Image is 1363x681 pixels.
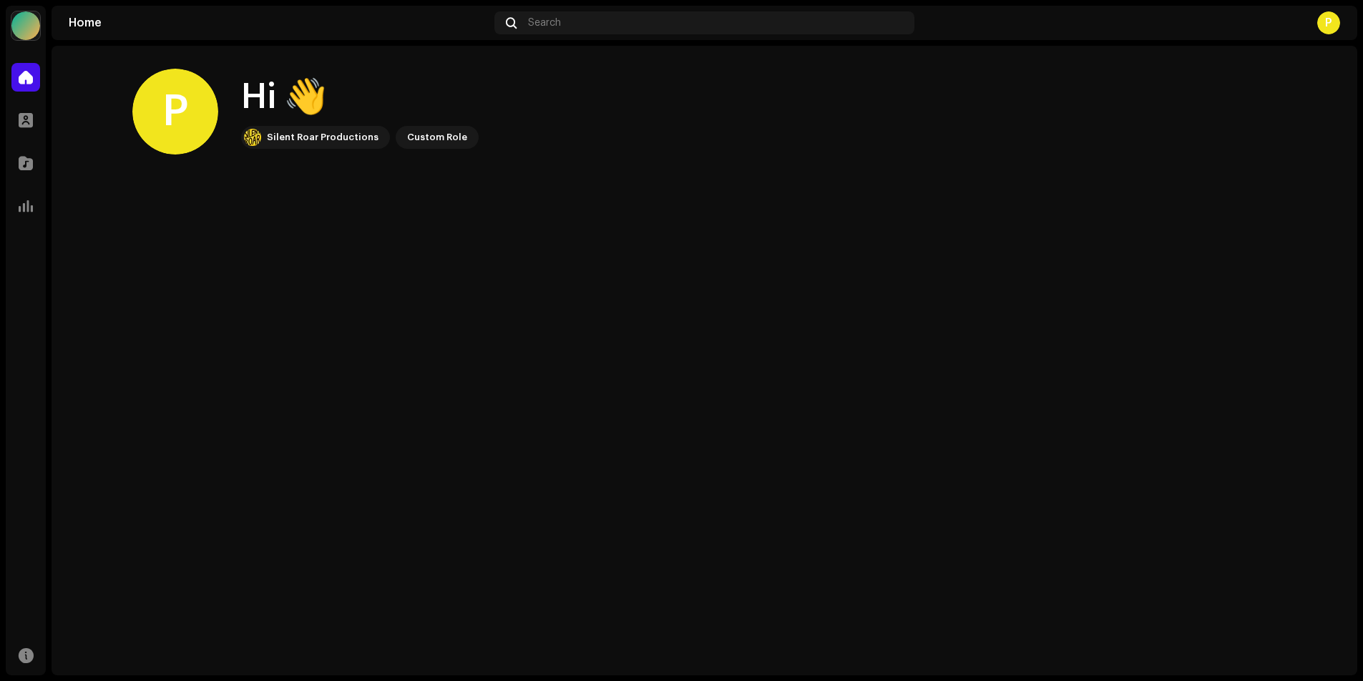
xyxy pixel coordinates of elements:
span: Search [528,17,561,29]
div: Home [69,17,489,29]
div: Hi 👋 [241,74,479,120]
div: Silent Roar Productions [267,129,378,146]
div: Custom Role [407,129,467,146]
div: P [132,69,218,155]
img: fcfd72e7-8859-4002-b0df-9a7058150634 [244,129,261,146]
div: P [1317,11,1340,34]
